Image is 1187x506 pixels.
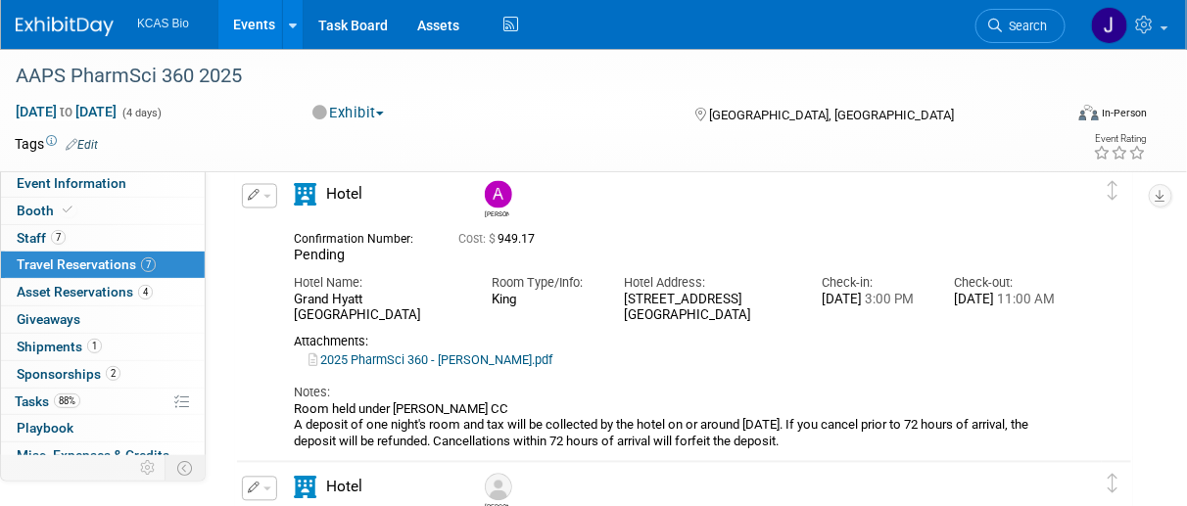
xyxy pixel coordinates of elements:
a: Edit [66,138,98,152]
span: 4 [138,285,153,299]
span: 11:00 AM [994,293,1055,307]
img: Adriane Csikos [485,181,512,208]
div: Check-in: [823,275,926,293]
a: Staff7 [1,225,205,252]
div: Check-out: [954,275,1057,293]
img: ExhibitDay [16,17,114,36]
i: Click and drag to move item [1108,475,1117,494]
span: 88% [54,393,80,408]
div: Confirmation Number: [294,227,429,248]
a: Shipments1 [1,334,205,360]
span: Travel Reservations [17,256,156,272]
div: [STREET_ADDRESS] [GEOGRAPHIC_DATA] [624,293,792,326]
div: Grand Hyatt [GEOGRAPHIC_DATA] [294,293,462,326]
a: Tasks88% [1,389,205,415]
a: Booth [1,198,205,224]
span: 7 [51,230,66,245]
div: King [492,293,594,308]
a: 2025 PharmSci 360 - [PERSON_NAME].pdf [309,353,552,368]
img: Jocelyn King [1091,7,1128,44]
span: Pending [294,248,345,263]
span: Misc. Expenses & Credits [17,447,169,463]
span: Booth [17,203,76,218]
span: Cost: $ [458,233,498,247]
a: Misc. Expenses & Credits [1,442,205,469]
span: 1 [87,339,102,353]
a: Sponsorships2 [1,361,205,388]
td: Personalize Event Tab Strip [131,455,166,481]
span: 949.17 [458,233,543,247]
i: Hotel [294,184,316,207]
a: Event Information [1,170,205,197]
div: In-Person [1102,106,1148,120]
div: Room held under [PERSON_NAME] CC A deposit of one night's room and tax will be collected by the h... [294,402,1057,450]
i: Click and drag to move item [1108,182,1117,202]
span: Giveaways [17,311,80,327]
button: Exhibit [306,103,392,123]
a: Travel Reservations7 [1,252,205,278]
span: Staff [17,230,66,246]
span: [GEOGRAPHIC_DATA], [GEOGRAPHIC_DATA] [709,108,954,122]
div: AAPS PharmSci 360 2025 [9,59,1051,94]
span: 2 [106,366,120,381]
span: KCAS Bio [137,17,189,30]
span: Hotel [326,186,362,204]
a: Giveaways [1,306,205,333]
div: Adriane Csikos [485,208,509,219]
div: Attachments: [294,335,1057,350]
span: Hotel [326,479,362,496]
div: Notes: [294,385,1057,402]
i: Booth reservation complete [63,205,72,215]
img: AMY MIZE [485,474,512,501]
a: Playbook [1,415,205,441]
span: Asset Reservations [17,284,153,299]
div: Adriane Csikos [480,181,514,219]
span: [DATE] [DATE] [15,103,118,120]
span: 7 [141,257,156,272]
span: 3:00 PM [863,293,915,307]
a: Asset Reservations4 [1,279,205,305]
span: Sponsorships [17,366,120,382]
a: Search [975,9,1066,43]
div: Hotel Name: [294,275,462,293]
i: Hotel [294,477,316,499]
div: Event Format [983,102,1148,131]
span: Tasks [15,393,80,409]
div: Hotel Address: [624,275,792,293]
span: Search [1002,19,1047,33]
span: Event Information [17,175,126,191]
div: Event Rating [1094,134,1147,144]
td: Tags [15,134,98,154]
span: Playbook [17,420,73,436]
div: Room Type/Info: [492,275,594,293]
img: Format-Inperson.png [1079,105,1099,120]
div: [DATE] [823,293,926,309]
td: Toggle Event Tabs [166,455,206,481]
span: to [57,104,75,119]
div: [DATE] [954,293,1057,309]
span: Shipments [17,339,102,354]
span: (4 days) [120,107,162,119]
